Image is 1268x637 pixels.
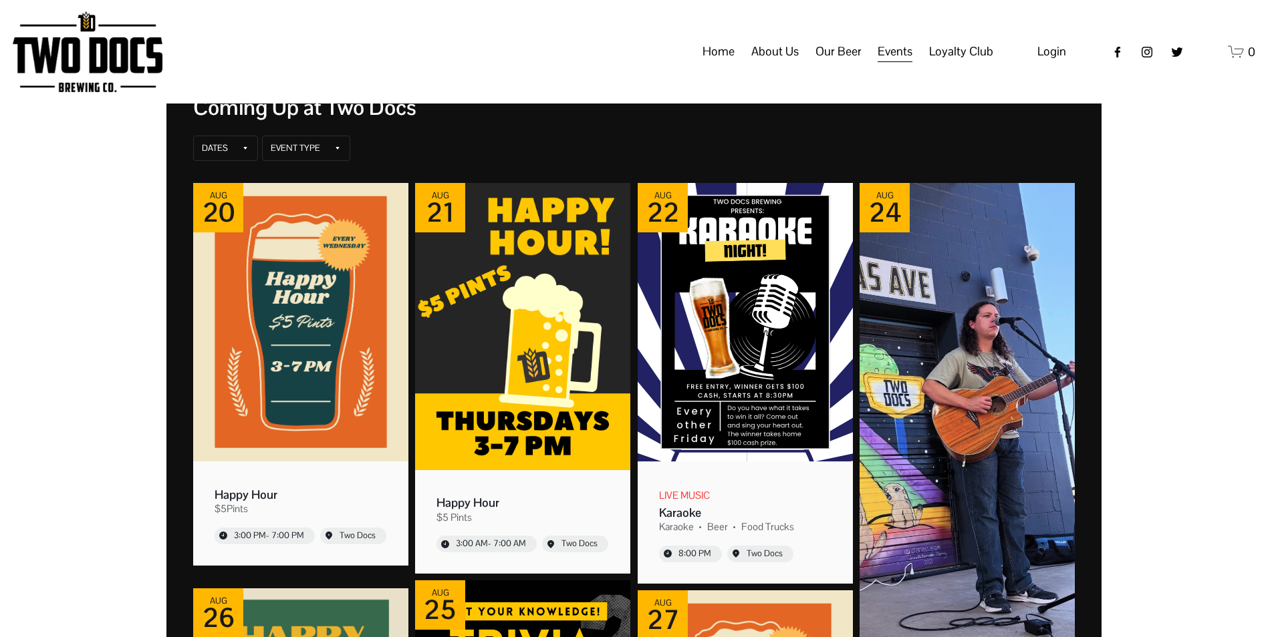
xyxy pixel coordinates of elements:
[678,548,711,560] div: Event time: 8:00 PM
[215,486,387,501] div: Event name
[13,11,162,92] img: Two Docs Brewing Co.
[202,191,234,200] div: Aug
[1037,40,1066,63] a: Login
[638,183,853,461] img: Picture for 'Karaoke' event
[1037,43,1066,59] span: Login
[436,510,609,523] div: Event tags
[929,39,993,65] a: folder dropdown
[747,548,783,560] div: Event location
[193,183,408,461] img: Picture for 'Happy Hour' event
[561,538,598,550] div: Event location
[868,200,900,224] div: 24
[751,39,799,65] a: folder dropdown
[340,529,376,541] div: Event location
[646,200,678,224] div: 22
[426,200,454,224] div: 21
[860,183,910,232] div: Event date: August 24
[751,40,799,63] span: About Us
[215,502,387,515] div: Event tags
[456,538,526,550] div: Start time: 3:00 AM, end time: 7:00 AM
[659,520,832,534] div: Event tags
[190,180,412,569] div: Event: Happy Hour
[202,596,234,606] div: Aug
[193,183,243,232] div: Event date: August 20
[646,191,678,200] div: Aug
[1228,43,1255,60] a: 0 items in cart
[1111,45,1124,59] a: Facebook
[659,488,710,501] div: Event category
[1170,45,1184,59] a: twitter-unauth
[878,39,912,65] a: folder dropdown
[234,529,304,541] div: Start time: 3:00 PM, end time: 7:00 PM
[271,143,320,154] div: Event Type
[215,502,248,515] div: $5Pints
[424,598,457,622] div: 25
[815,40,862,63] span: Our Beer
[415,580,465,630] div: Event date: August 25
[193,95,1075,120] div: Coming Up at Two Docs
[878,40,912,63] span: Events
[868,191,900,200] div: Aug
[659,505,832,520] div: Event name
[1248,44,1255,59] span: 0
[815,39,862,65] a: folder dropdown
[634,180,856,587] div: Event: Karaoke
[659,520,694,534] div: Karaoke
[202,200,234,224] div: 20
[929,40,993,63] span: Loyalty Club
[741,520,794,534] div: Food Trucks
[703,39,735,65] a: Home
[412,180,634,577] div: Event: Happy Hour
[646,608,678,632] div: 27
[424,588,457,598] div: Aug
[436,510,472,523] div: $5 Pints
[415,183,630,470] img: Picture for 'Happy Hour' event
[202,143,228,154] div: Dates
[436,495,609,510] div: Event name
[638,183,688,232] div: Event date: August 22
[426,191,454,200] div: Aug
[1140,45,1154,59] a: instagram-unauth
[707,520,728,534] div: Beer
[646,598,678,608] div: Aug
[202,606,234,630] div: 26
[415,183,465,232] div: Event date: August 21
